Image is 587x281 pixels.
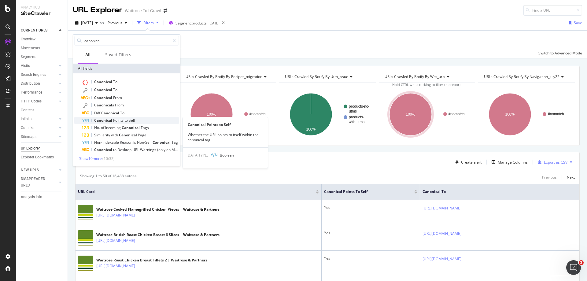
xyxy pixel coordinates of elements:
a: Sitemaps [21,134,57,140]
span: Reason [120,140,133,145]
a: [URL][DOMAIN_NAME] [423,256,461,262]
span: of [101,125,105,130]
button: Switch to Advanced Mode [536,48,582,58]
span: Canonical [122,125,141,130]
button: Manage Columns [489,158,528,166]
div: Canonical Points to Self [183,122,268,127]
span: To [120,110,124,116]
div: Waitrose Cooked Flamegrilled Chicken Pieces | Waitrose & Partners [96,207,220,212]
div: SiteCrawler [21,10,63,17]
div: Yes [324,256,417,261]
div: Search Engines [21,72,46,78]
span: (only [157,147,166,152]
text: with-utms [349,120,364,124]
span: Canonicals [94,102,115,108]
span: Self [129,118,135,123]
div: Yes [324,205,417,210]
div: [DATE] [209,20,220,26]
span: URLs Crawled By Botify By recipes_migration [186,74,262,79]
a: Visits [21,63,57,69]
div: Content [21,107,34,113]
span: Tag [172,140,178,145]
div: Distribution [21,80,40,87]
text: #nomatch [548,112,564,116]
div: Segments [21,54,37,60]
input: Search by field name [84,36,170,45]
text: utms [349,109,357,113]
span: Non-Indexable [94,140,120,145]
a: HTTP Codes [21,98,57,105]
text: 100% [207,112,216,116]
a: Overview [21,36,63,43]
span: ( 10 / 32 ) [102,156,115,161]
div: DISAPPEARED URLS [21,176,52,189]
text: #nomatch [249,112,266,116]
span: URLs Crawled By Botify By utm_issue [285,74,348,79]
span: Canonical Points to Self [324,189,405,194]
button: Segment:products[DATE] [166,18,220,28]
button: Create alert [453,157,482,167]
div: Url Explorer [21,145,40,152]
div: Filters [143,20,154,25]
a: [URL][DOMAIN_NAME] [96,238,135,244]
span: Hold CTRL while clicking to filter the report. [392,82,462,87]
svg: A chart. [180,88,276,141]
span: Canonical [94,118,113,123]
span: To [113,87,117,92]
svg: A chart. [379,88,475,141]
div: Manage Columns [498,160,528,165]
span: From [115,102,124,108]
span: No. [94,125,101,130]
a: Segments [21,54,63,60]
div: Outlinks [21,125,34,131]
h4: URLs Crawled By Botify By wcs_urls [383,72,470,82]
div: Next [567,175,575,180]
a: DISAPPEARED URLS [21,176,57,189]
span: vs [100,20,105,25]
div: Saved Filters [105,52,131,58]
div: Whether the URL points to itself within the canonical tag. [183,132,268,142]
span: From [113,95,122,100]
text: products-no- [349,104,369,109]
div: CURRENT URLS [21,27,47,34]
div: Analytics [21,5,63,10]
input: Find a URL [523,5,582,16]
span: Tags [141,125,149,130]
text: products- [349,115,364,119]
text: #nomatch [449,112,465,116]
button: Previous [542,173,557,181]
img: main image [78,205,93,220]
div: Waitrose Roast Chicken Breast Fillets 2 | Waitrose & Partners [96,257,207,263]
span: Incoming [105,125,122,130]
div: All [85,52,90,58]
span: 2025 Sep. 6th [81,20,93,25]
a: Analysis Info [21,194,63,200]
h4: URLs Crawled By Botify By utm_issue [284,72,370,82]
span: Boolean [220,153,234,158]
div: Overview [21,36,35,43]
div: Switch to Advanced Mode [538,50,582,56]
span: DATA TYPE: [188,153,208,158]
text: 100% [306,127,316,131]
button: [DATE] [73,18,100,28]
a: Url Explorer [21,145,63,152]
div: Movements [21,45,40,51]
div: Sitemaps [21,134,36,140]
span: URL [132,147,140,152]
a: Content [21,107,63,113]
div: Performance [21,89,42,96]
span: Page [138,132,146,138]
span: Warnings [140,147,157,152]
img: main image [78,256,93,271]
span: Show 10 more [79,156,102,161]
button: Filters [135,18,161,28]
text: 100% [406,112,415,116]
text: 100% [505,112,515,116]
span: URLs Crawled By Botify By wcs_urls [385,74,445,79]
span: Similarity [94,132,111,138]
svg: A chart. [279,88,376,141]
a: [URL][DOMAIN_NAME] [423,231,461,237]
